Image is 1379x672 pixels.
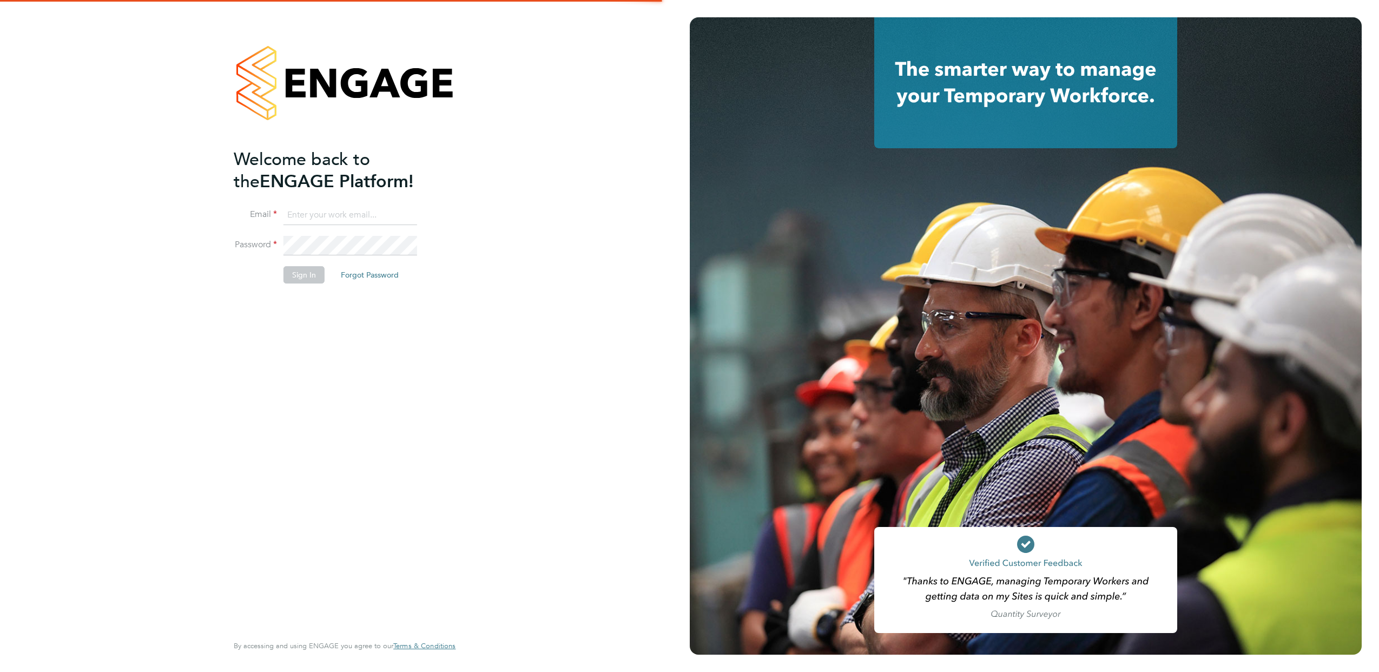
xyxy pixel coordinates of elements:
button: Sign In [283,266,325,284]
span: Welcome back to the [234,149,370,192]
label: Email [234,209,277,220]
input: Enter your work email... [283,206,417,225]
h2: ENGAGE Platform! [234,148,445,193]
label: Password [234,239,277,251]
button: Forgot Password [332,266,407,284]
span: By accessing and using ENGAGE you agree to our [234,641,456,650]
a: Terms & Conditions [393,642,456,650]
span: Terms & Conditions [393,641,456,650]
